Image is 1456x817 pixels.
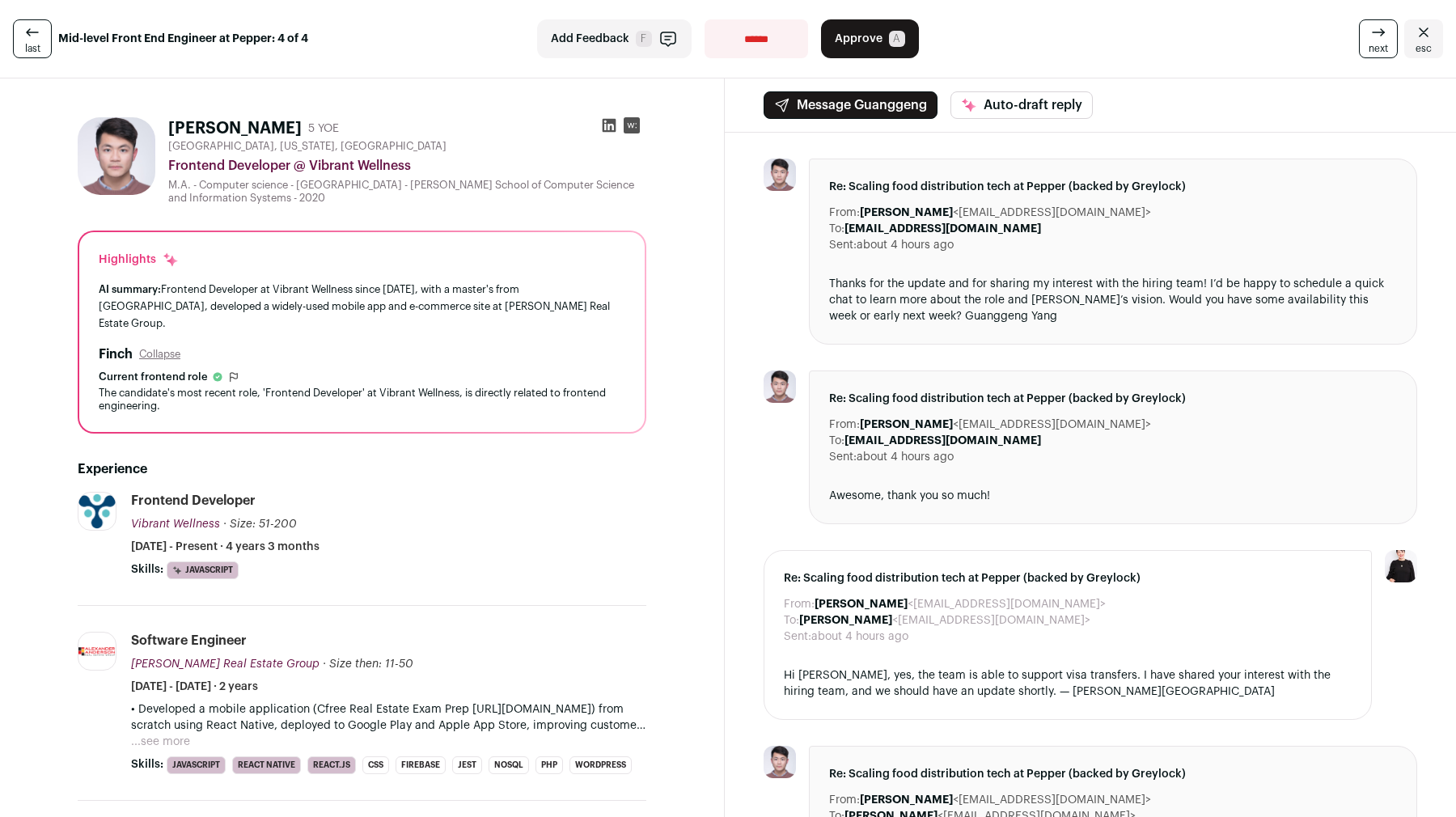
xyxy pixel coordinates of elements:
[1416,42,1432,55] span: esc
[168,140,447,153] span: [GEOGRAPHIC_DATA], [US_STATE], [GEOGRAPHIC_DATA]
[99,370,208,383] span: Current frontend role
[131,756,163,773] span: Skills:
[829,237,857,253] dt: Sent:
[99,345,133,364] h2: Finch
[569,756,632,774] li: WordPress
[821,19,919,58] button: Approve A
[308,121,339,137] div: 5 YOE
[1369,42,1388,55] span: next
[78,117,155,195] img: 0ff9f12f9775f8f4c879aac959e06bff87cda28f527afacf9c5ca646f98c0110.jpg
[131,734,190,750] button: ...see more
[489,756,529,774] li: NoSQL
[99,281,625,332] div: Frontend Developer at Vibrant Wellness since [DATE], with a master's from [GEOGRAPHIC_DATA], deve...
[168,179,646,205] div: M.A. - Computer science - [GEOGRAPHIC_DATA] - [PERSON_NAME] School of Computer Science and Inform...
[860,792,1151,808] dd: <[EMAIL_ADDRESS][DOMAIN_NAME]>
[307,756,356,774] li: React.js
[784,667,1352,700] div: Hi [PERSON_NAME], yes, the team is able to support visa transfers. I have shared your interest wi...
[860,417,1151,433] dd: <[EMAIL_ADDRESS][DOMAIN_NAME]>
[784,596,815,612] dt: From:
[829,792,860,808] dt: From:
[636,31,652,47] span: F
[167,561,239,579] li: JavaScript
[131,561,163,578] span: Skills:
[131,492,256,510] div: Frontend Developer
[764,91,938,119] button: Message Guanggeng
[167,756,226,774] li: JavaScript
[25,42,40,55] span: last
[835,31,882,47] span: Approve
[857,237,954,253] dd: about 4 hours ago
[131,632,247,650] div: Software Engineer
[551,31,629,47] span: Add Feedback
[764,746,796,778] img: 0ff9f12f9775f8f4c879aac959e06bff87cda28f527afacf9c5ca646f98c0110.jpg
[829,205,860,221] dt: From:
[815,599,908,610] b: [PERSON_NAME]
[844,223,1041,235] b: [EMAIL_ADDRESS][DOMAIN_NAME]
[168,117,302,140] h1: [PERSON_NAME]
[99,387,625,413] div: The candidate's most recent role, 'Frontend Developer' at Vibrant Wellness, is directly related t...
[131,679,258,695] span: [DATE] - [DATE] · 2 years
[860,794,953,806] b: [PERSON_NAME]
[131,701,646,734] p: • Developed a mobile application (Cfree Real Estate Exam Prep [URL][DOMAIN_NAME]) from scratch us...
[829,417,860,433] dt: From:
[829,488,1397,504] div: Awesome, thank you so much!
[799,615,892,626] b: [PERSON_NAME]
[860,205,1151,221] dd: <[EMAIL_ADDRESS][DOMAIN_NAME]>
[1359,19,1398,58] a: next
[829,221,844,237] dt: To:
[131,658,320,670] span: [PERSON_NAME] Real Estate Group
[1385,550,1417,582] img: 9240684-medium_jpg
[811,629,908,645] dd: about 4 hours ago
[829,391,1397,407] span: Re: Scaling food distribution tech at Pepper (backed by Greylock)
[860,419,953,430] b: [PERSON_NAME]
[537,19,692,58] button: Add Feedback F
[829,179,1397,195] span: Re: Scaling food distribution tech at Pepper (backed by Greylock)
[131,519,220,530] span: Vibrant Wellness
[78,459,646,479] h2: Experience
[362,756,389,774] li: CSS
[139,348,180,361] button: Collapse
[829,766,1397,782] span: Re: Scaling food distribution tech at Pepper (backed by Greylock)
[99,252,179,268] div: Highlights
[58,31,308,47] strong: Mid-level Front End Engineer at Pepper: 4 of 4
[784,570,1352,586] span: Re: Scaling food distribution tech at Pepper (backed by Greylock)
[168,156,646,176] div: Frontend Developer @ Vibrant Wellness
[784,629,811,645] dt: Sent:
[764,159,796,191] img: 0ff9f12f9775f8f4c879aac959e06bff87cda28f527afacf9c5ca646f98c0110.jpg
[396,756,446,774] li: Firebase
[452,756,482,774] li: Jest
[829,449,857,465] dt: Sent:
[829,433,844,449] dt: To:
[950,91,1093,119] button: Auto-draft reply
[764,370,796,403] img: 0ff9f12f9775f8f4c879aac959e06bff87cda28f527afacf9c5ca646f98c0110.jpg
[323,658,413,670] span: · Size then: 11-50
[860,207,953,218] b: [PERSON_NAME]
[829,276,1397,324] div: Thanks for the update and for sharing my interest with the hiring team! I’d be happy to schedule ...
[78,647,116,656] img: dcd0bc32e2bd9c6d8fddd20793f43334d077b5bc800073acf663492e9b614e07.png
[78,493,116,530] img: 4a807b66d1ef66b36a1cc249eab25654cdc8f26f791d4c0b92b94118a3065106.png
[535,756,563,774] li: PHP
[889,31,905,47] span: A
[99,284,161,294] span: AI summary:
[223,519,297,530] span: · Size: 51-200
[13,19,52,58] a: last
[232,756,301,774] li: React Native
[844,435,1041,447] b: [EMAIL_ADDRESS][DOMAIN_NAME]
[857,449,954,465] dd: about 4 hours ago
[131,539,320,555] span: [DATE] - Present · 4 years 3 months
[1404,19,1443,58] a: Close
[815,596,1106,612] dd: <[EMAIL_ADDRESS][DOMAIN_NAME]>
[799,612,1090,629] dd: <[EMAIL_ADDRESS][DOMAIN_NAME]>
[784,612,799,629] dt: To:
